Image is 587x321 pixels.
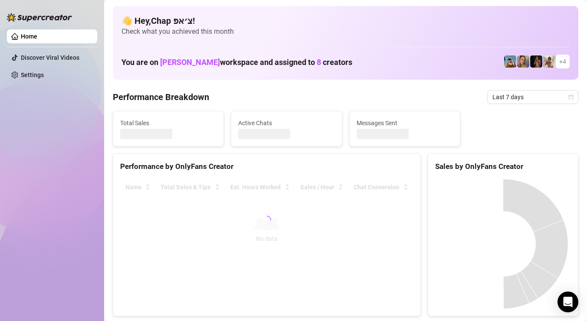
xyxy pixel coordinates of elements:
[530,55,542,68] img: the_bohema
[543,55,555,68] img: Green
[557,292,578,312] div: Open Intercom Messenger
[7,13,72,22] img: logo-BBDzfeDw.svg
[492,91,573,104] span: Last 7 days
[160,58,220,67] span: [PERSON_NAME]
[21,54,79,61] a: Discover Viral Videos
[238,118,334,128] span: Active Chats
[113,91,209,103] h4: Performance Breakdown
[504,55,516,68] img: Babydanix
[120,161,413,172] div: Performance by OnlyFans Creator
[435,161,571,172] div: Sales by OnlyFans Creator
[568,94,574,100] span: calendar
[262,216,271,224] span: loading
[21,33,37,40] a: Home
[559,57,566,66] span: + 4
[517,55,529,68] img: Cherry
[21,71,44,78] a: Settings
[317,58,321,67] span: 8
[121,58,352,67] h1: You are on workspace and assigned to creators
[121,15,570,27] h4: 👋 Hey, Chap צ׳אפ !
[121,27,570,36] span: Check what you achieved this month
[120,118,216,128] span: Total Sales
[357,118,453,128] span: Messages Sent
